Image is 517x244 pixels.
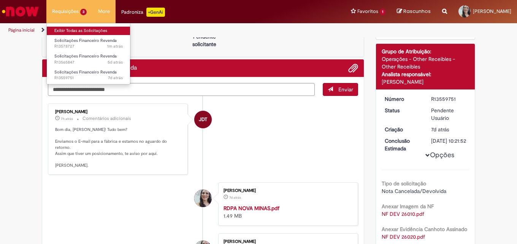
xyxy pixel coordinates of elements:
span: R13559751 [54,75,123,81]
div: [PERSON_NAME] [382,78,469,86]
span: 7d atrás [108,75,123,81]
p: Bom dia, [PERSON_NAME]! Tudo bem? Enviamos o E-mail para a fábrica e estamos no aguardo do retorn... [55,127,182,169]
span: More [98,8,110,15]
time: 29/09/2025 17:53:37 [107,43,123,49]
time: 23/09/2025 15:19:14 [229,195,241,200]
a: Exibir Todas as Solicitações [47,27,130,35]
time: 25/09/2025 10:46:19 [108,59,123,65]
span: 5d atrás [108,59,123,65]
img: ServiceNow [1,4,40,19]
b: Anexar Imagem da NF [382,203,434,210]
span: 1m atrás [107,43,123,49]
div: [PERSON_NAME] [224,188,350,193]
span: R13565847 [54,59,123,65]
span: Nota Cancelada/Devolvida [382,188,446,195]
a: Aberto R13565847 : Solicitações Financeiro Revenda [47,52,130,66]
div: 23/09/2025 15:21:46 [431,126,466,133]
span: Solicitações Financeiro Revenda [54,69,117,75]
span: Rascunhos [403,8,431,15]
span: 7d atrás [431,126,449,133]
span: 7d atrás [229,195,241,200]
button: Adicionar anexos [348,63,358,73]
span: 3 [80,9,87,15]
small: Comentários adicionais [82,115,131,122]
span: 1 [380,9,385,15]
p: Pendente solicitante [186,33,223,48]
span: Solicitações Financeiro Revenda [54,38,117,43]
dt: Conclusão Estimada [379,137,426,152]
span: 7h atrás [61,116,73,121]
a: Download de NF DEV 26020.pdf [382,233,425,240]
span: JDT [199,110,207,129]
p: +GenAi [146,8,165,17]
time: 23/09/2025 15:21:46 [431,126,449,133]
button: Enviar [323,83,358,96]
ul: Requisições [46,23,130,85]
a: Página inicial [8,27,35,33]
span: Requisições [52,8,79,15]
span: Favoritos [357,8,378,15]
div: Pendente Usuário [431,107,466,122]
div: Analista responsável: [382,70,469,78]
time: 23/09/2025 15:21:48 [108,75,123,81]
dt: Número [379,95,426,103]
ul: Trilhas de página [6,23,339,37]
div: [PERSON_NAME] [224,239,350,244]
textarea: Digite sua mensagem aqui... [48,83,315,96]
a: Aberto R13559751 : Solicitações Financeiro Revenda [47,68,130,82]
time: 29/09/2025 11:11:38 [61,116,73,121]
span: R13578727 [54,43,123,49]
b: Anexar Evidência Canhoto Assinado [382,226,467,233]
div: MARCELA VARGAS FARINAZZO [194,190,212,207]
div: JOAO DAMASCENO TEIXEIRA [194,111,212,128]
a: Download de NF DEV 26010.pdf [382,211,424,217]
a: Aberto R13578727 : Solicitações Financeiro Revenda [47,37,130,51]
a: Rascunhos [397,8,431,15]
span: [PERSON_NAME] [473,8,511,14]
b: Tipo de solicitação [382,180,426,187]
a: RDPA NOVA MINAS.pdf [224,205,279,212]
div: [PERSON_NAME] [55,110,182,114]
span: Solicitações Financeiro Revenda [54,53,117,59]
span: Enviar [338,86,353,93]
div: R13559751 [431,95,466,103]
div: Padroniza [121,8,165,17]
div: 1.49 MB [224,204,350,220]
div: [DATE] 10:21:52 [431,137,466,145]
div: Grupo de Atribuição: [382,48,469,55]
dt: Status [379,107,426,114]
dt: Criação [379,126,426,133]
div: Operações - Other Receibles - Other Receibles [382,55,469,70]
